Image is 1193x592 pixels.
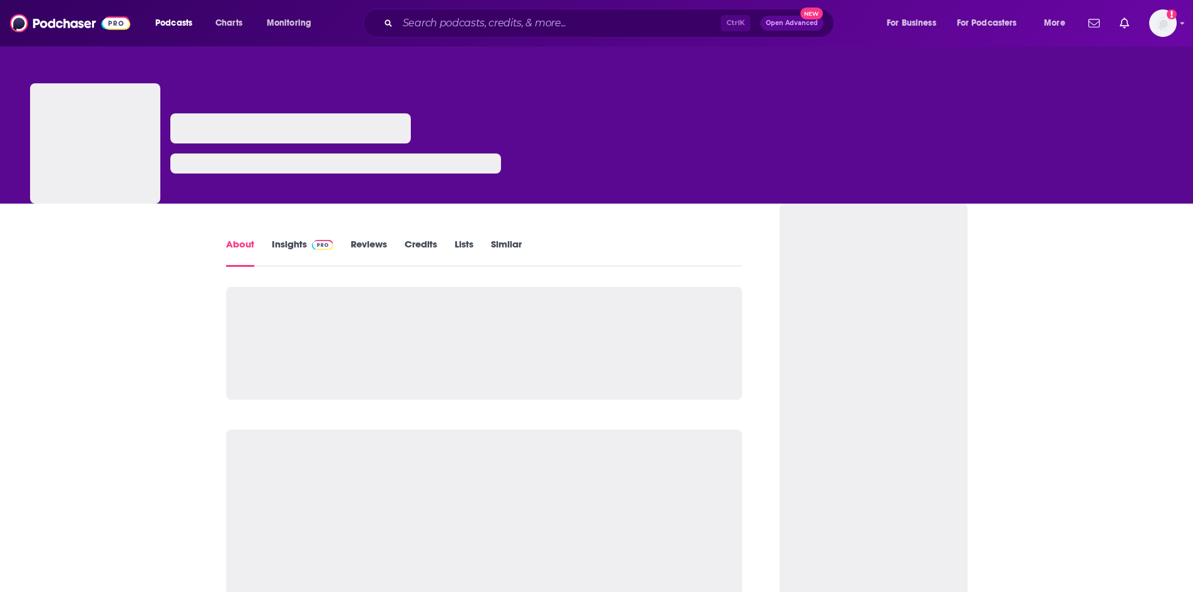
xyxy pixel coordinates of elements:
span: Logged in as Lydia_Gustafson [1149,9,1177,37]
a: Reviews [351,238,387,267]
a: Charts [207,13,250,33]
a: Lists [455,238,473,267]
a: InsightsPodchaser Pro [272,238,334,267]
a: About [226,238,254,267]
button: open menu [147,13,209,33]
button: open menu [258,13,328,33]
svg: Add a profile image [1167,9,1177,19]
div: Search podcasts, credits, & more... [375,9,846,38]
a: Show notifications dropdown [1115,13,1134,34]
input: Search podcasts, credits, & more... [398,13,721,33]
a: Show notifications dropdown [1083,13,1105,34]
img: Podchaser Pro [312,240,334,250]
span: Ctrl K [721,15,750,31]
span: Podcasts [155,14,192,32]
a: Similar [491,238,522,267]
button: Show profile menu [1149,9,1177,37]
span: More [1044,14,1065,32]
span: For Business [887,14,936,32]
button: open menu [949,13,1035,33]
span: For Podcasters [957,14,1017,32]
img: User Profile [1149,9,1177,37]
button: Open AdvancedNew [760,16,824,31]
span: Open Advanced [766,20,818,26]
span: Charts [215,14,242,32]
img: Podchaser - Follow, Share and Rate Podcasts [10,11,130,35]
button: open menu [1035,13,1081,33]
button: open menu [878,13,952,33]
span: New [800,8,823,19]
span: Monitoring [267,14,311,32]
a: Credits [405,238,437,267]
